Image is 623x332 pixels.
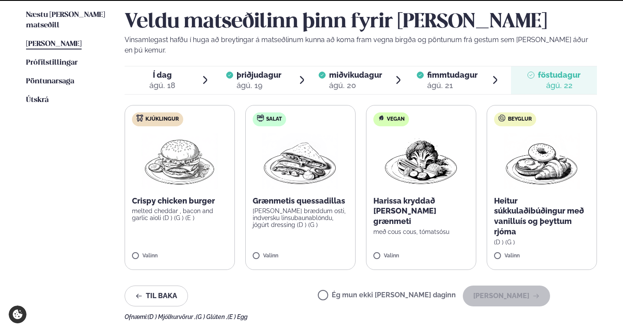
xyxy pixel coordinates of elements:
[149,70,175,80] span: Í dag
[125,313,597,320] div: Ofnæmi:
[427,80,478,91] div: ágú. 21
[262,133,339,189] img: Quesadilla.png
[227,313,247,320] span: (E ) Egg
[494,196,590,237] p: Heitur súkkulaðibúðingur með vanilluís og þeyttum rjóma
[125,10,597,34] h2: Veldu matseðilinn þinn fyrir [PERSON_NAME]
[26,40,82,48] span: [PERSON_NAME]
[145,116,179,123] span: Kjúklingur
[26,78,74,85] span: Pöntunarsaga
[26,58,78,68] a: Prófílstillingar
[508,116,532,123] span: Beyglur
[26,96,49,104] span: Útskrá
[383,133,459,189] img: Vegan.png
[26,59,78,66] span: Prófílstillingar
[9,306,26,323] a: Cookie settings
[148,313,196,320] span: (D ) Mjólkurvörur ,
[149,80,175,91] div: ágú. 18
[125,286,188,306] button: Til baka
[136,115,143,122] img: chicken.svg
[494,239,590,246] p: (D ) (G )
[132,207,227,221] p: melted cheddar , bacon and garlic aioli (D ) (G ) (E )
[26,10,107,31] a: Næstu [PERSON_NAME] matseðill
[125,35,597,56] p: Vinsamlegast hafðu í huga að breytingar á matseðlinum kunna að koma fram vegna birgða og pöntunum...
[196,313,227,320] span: (G ) Glúten ,
[427,70,478,79] span: fimmtudagur
[329,80,382,91] div: ágú. 20
[329,70,382,79] span: miðvikudagur
[504,133,580,189] img: Croissant.png
[26,39,82,49] a: [PERSON_NAME]
[373,228,469,235] p: með cous cous, tómatsósu
[141,133,218,189] img: Hamburger.png
[253,196,348,206] p: Grænmetis quessadillas
[132,196,227,206] p: Crispy chicken burger
[266,116,282,123] span: Salat
[538,80,580,91] div: ágú. 22
[26,76,74,87] a: Pöntunarsaga
[237,80,281,91] div: ágú. 19
[498,115,506,122] img: bagle-new-16px.svg
[237,70,281,79] span: þriðjudagur
[387,116,405,123] span: Vegan
[538,70,580,79] span: föstudagur
[257,115,264,122] img: salad.svg
[373,196,469,227] p: Harissa kryddað [PERSON_NAME] grænmeti
[378,115,385,122] img: Vegan.svg
[26,11,105,29] span: Næstu [PERSON_NAME] matseðill
[253,207,348,228] p: [PERSON_NAME] bræddum osti, indversku linsubaunablöndu, jógúrt dressing (D ) (G )
[26,95,49,105] a: Útskrá
[463,286,550,306] button: [PERSON_NAME]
